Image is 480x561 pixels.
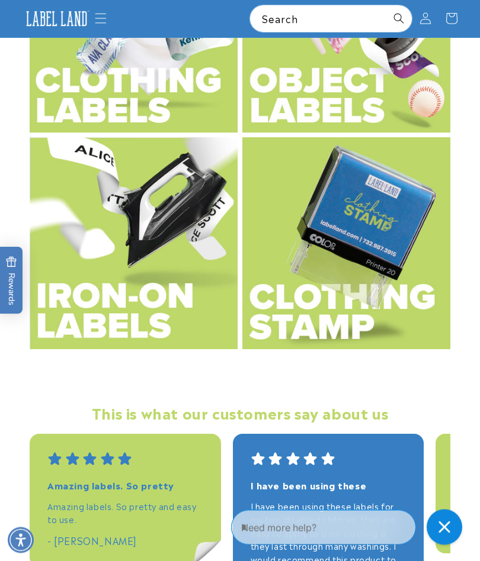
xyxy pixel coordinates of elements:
strong: Amazing labels. So pretty [47,479,174,492]
span: Rewards [6,257,17,306]
button: Search [386,5,412,31]
a: Label Land [18,4,95,34]
img: Label Land [23,8,91,30]
iframe: Gorgias Floating Chat [231,505,468,549]
strong: I have been using these [251,479,367,492]
strong: This is what our customers say about us [92,402,388,424]
img: Iron on label options [30,138,238,350]
p: Amazing labels. So pretty and easy to use. [47,500,203,527]
span: - [PERSON_NAME] [47,534,137,548]
div: Accessibility Menu [8,527,34,553]
img: Clothing stamp options [242,138,450,350]
summary: Menu [88,5,114,31]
